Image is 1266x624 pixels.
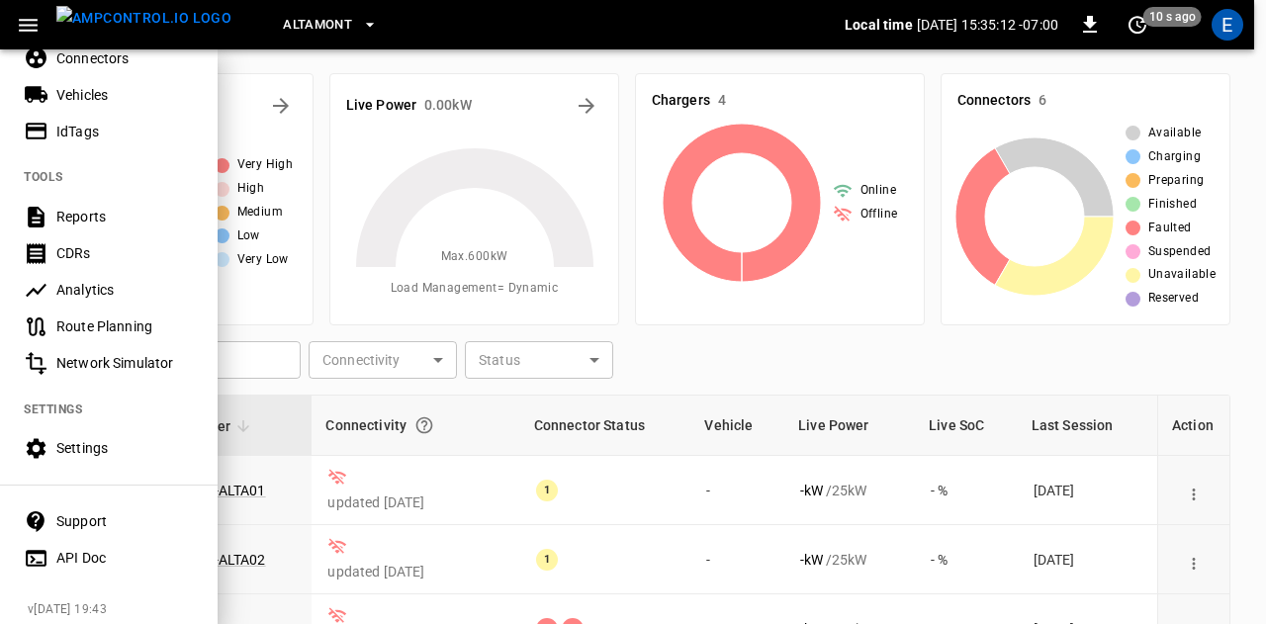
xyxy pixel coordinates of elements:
div: Reports [56,207,194,226]
span: 10 s ago [1143,7,1202,27]
div: Connectors [56,48,194,68]
div: Support [56,511,194,531]
div: CDRs [56,243,194,263]
span: Altamont [283,14,352,37]
span: v [DATE] 19:43 [28,600,202,620]
p: [DATE] 15:35:12 -07:00 [917,15,1058,35]
div: Network Simulator [56,353,194,373]
button: set refresh interval [1122,9,1153,41]
div: Analytics [56,280,194,300]
div: IdTags [56,122,194,141]
div: Settings [56,438,194,458]
p: Local time [845,15,913,35]
img: ampcontrol.io logo [56,6,231,31]
div: Route Planning [56,316,194,336]
div: Vehicles [56,85,194,105]
div: profile-icon [1212,9,1243,41]
div: API Doc [56,548,194,568]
